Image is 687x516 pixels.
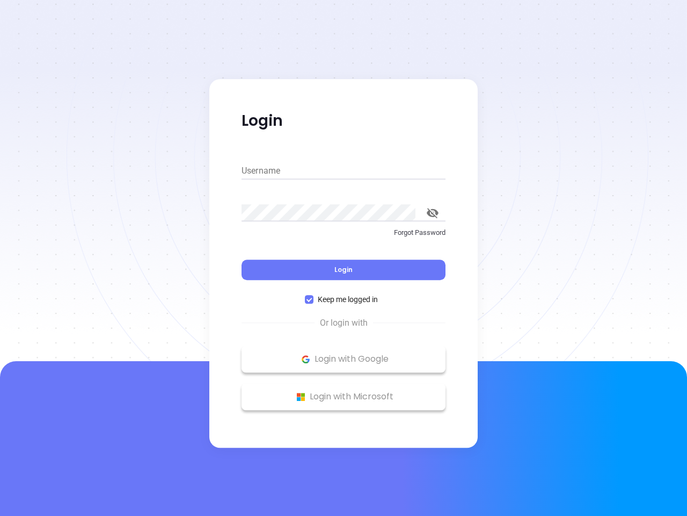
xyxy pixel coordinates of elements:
span: Or login with [315,317,373,329]
span: Login [334,265,353,274]
p: Login with Microsoft [247,389,440,405]
img: Google Logo [299,353,312,366]
p: Login with Google [247,351,440,367]
button: Microsoft Logo Login with Microsoft [242,383,445,410]
span: Keep me logged in [313,293,382,305]
button: Google Logo Login with Google [242,346,445,372]
a: Forgot Password [242,227,445,247]
p: Login [242,111,445,131]
button: Login [242,260,445,280]
p: Forgot Password [242,227,445,238]
img: Microsoft Logo [294,390,308,404]
button: toggle password visibility [420,200,445,226]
